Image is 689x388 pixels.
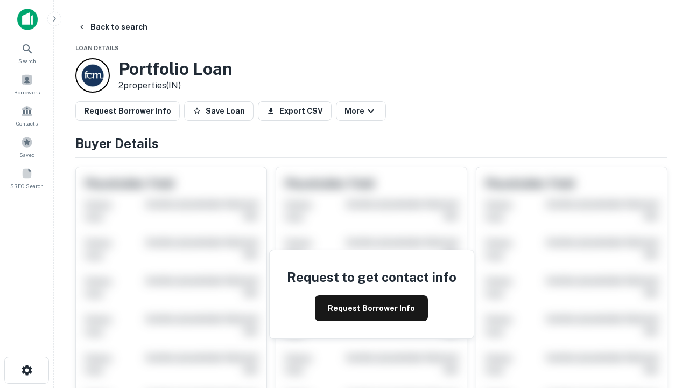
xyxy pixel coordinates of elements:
[184,101,254,121] button: Save Loan
[14,88,40,96] span: Borrowers
[118,79,233,92] p: 2 properties (IN)
[635,267,689,319] iframe: Chat Widget
[10,182,44,190] span: SREO Search
[75,101,180,121] button: Request Borrower Info
[75,134,667,153] h4: Buyer Details
[315,295,428,321] button: Request Borrower Info
[3,163,51,192] a: SREO Search
[287,267,456,287] h4: Request to get contact info
[3,101,51,130] a: Contacts
[75,45,119,51] span: Loan Details
[16,119,38,128] span: Contacts
[19,150,35,159] span: Saved
[3,70,51,99] a: Borrowers
[73,17,152,37] button: Back to search
[18,57,36,65] span: Search
[17,9,38,30] img: capitalize-icon.png
[258,101,332,121] button: Export CSV
[118,59,233,79] h3: Portfolio Loan
[336,101,386,121] button: More
[3,132,51,161] a: Saved
[3,38,51,67] a: Search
